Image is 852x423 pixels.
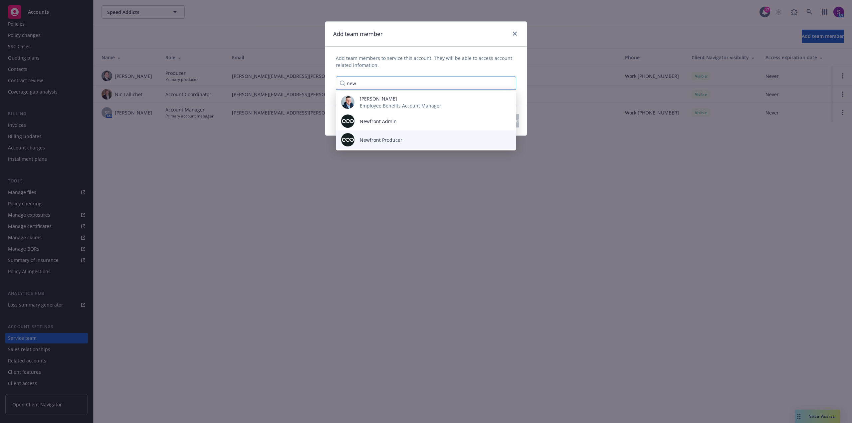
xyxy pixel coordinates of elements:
input: Type a name [336,77,516,90]
div: photoNewfront Producer [336,130,516,149]
span: Newfront Producer [360,136,402,143]
div: photo[PERSON_NAME]Employee Benefits Account Manager [336,93,516,112]
h1: Add team member [333,30,383,38]
img: photo [341,133,354,146]
span: Add team members to service this account. They will be able to access account related infomation. [336,55,516,69]
span: [PERSON_NAME] [360,95,441,102]
img: photo [341,96,354,109]
div: photoNewfront Admin [336,112,516,130]
span: Newfront Admin [360,118,397,125]
a: close [511,30,519,38]
span: Employee Benefits Account Manager [360,102,441,109]
img: photo [341,114,354,128]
